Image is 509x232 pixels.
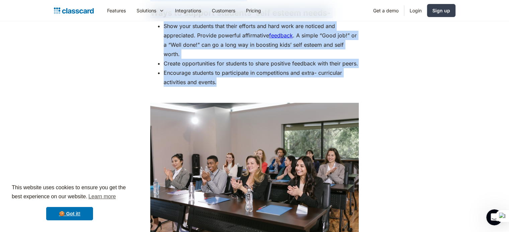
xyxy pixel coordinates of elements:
[432,7,450,14] div: Sign up
[368,3,404,18] a: Get a demo
[164,59,359,68] li: Create opportunities for students to share positive feedback with their peers.
[137,7,156,14] div: Solutions
[486,209,502,225] iframe: Intercom live chat
[269,32,293,39] a: feedback
[12,184,128,202] span: This website uses cookies to ensure you get the best experience on our website.
[150,90,359,99] p: ‍
[241,3,266,18] a: Pricing
[131,3,170,18] div: Solutions
[404,3,427,18] a: Login
[427,4,455,17] a: Sign up
[102,3,131,18] a: Features
[5,177,134,227] div: cookieconsent
[87,192,117,202] a: learn more about cookies
[206,3,241,18] a: Customers
[170,3,206,18] a: Integrations
[164,21,359,59] li: Show your students that their efforts and hard work are noticed and appreciated. Provide powerful...
[46,207,93,220] a: dismiss cookie message
[164,68,359,87] li: Encourage students to participate in competitions and extra- curricular activities and events.
[54,6,94,15] a: home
